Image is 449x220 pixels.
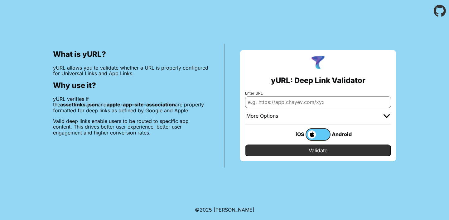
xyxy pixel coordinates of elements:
[200,207,212,213] span: 2025
[245,144,391,156] input: Validate
[53,50,209,59] h2: What is yURL?
[53,96,209,113] p: yURL verifies if the and are properly formatted for deep links as defined by Google and Apple.
[331,130,355,138] div: Android
[245,91,391,95] label: Enter URL
[246,113,278,119] div: More Options
[195,199,254,220] footer: ©
[245,96,391,108] input: e.g. https://app.chayev.com/xyx
[281,130,306,138] div: iOS
[214,207,254,213] a: Michael Ibragimchayev's Personal Site
[384,114,390,118] img: chevron
[271,76,365,85] h2: yURL: Deep Link Validator
[60,101,98,108] b: assetlinks.json
[53,65,209,76] p: yURL allows you to validate whether a URL is properly configured for Universal Links and App Links.
[310,55,326,71] img: yURL Logo
[107,101,175,108] b: apple-app-site-association
[53,118,209,135] p: Valid deep links enable users to be routed to specific app content. This drives better user exper...
[53,81,209,90] h2: Why use it?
